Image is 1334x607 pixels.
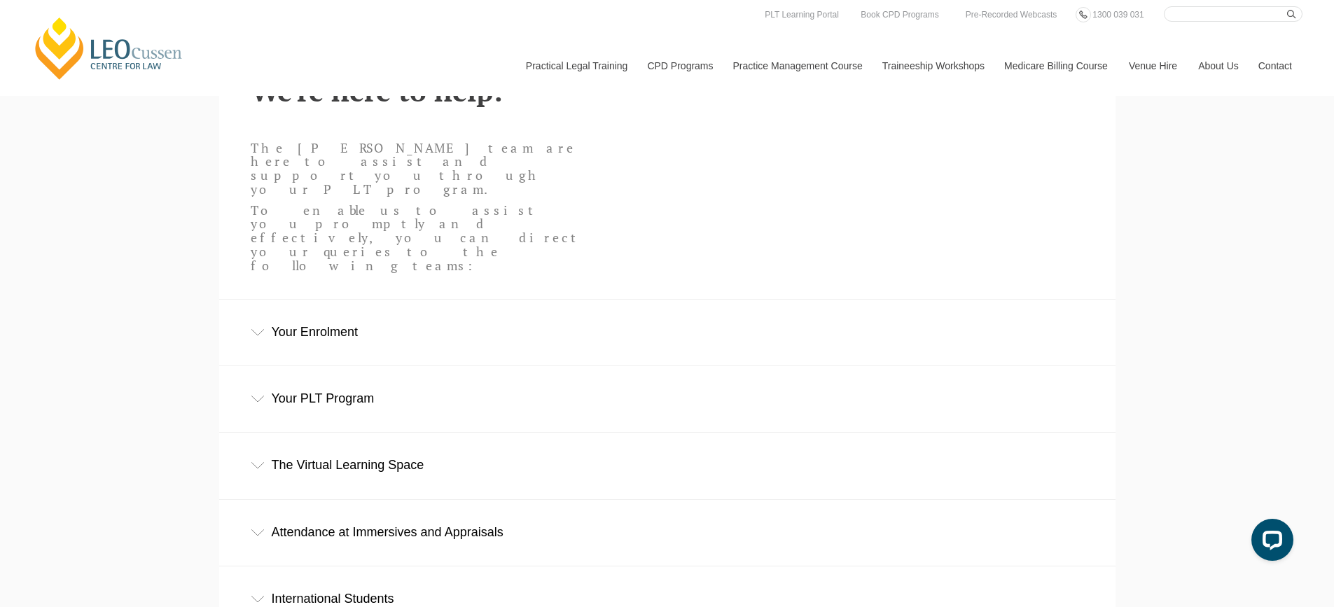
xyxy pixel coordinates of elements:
div: Attendance at Immersives and Appraisals [219,500,1116,565]
a: Traineeship Workshops [872,36,994,96]
a: PLT Learning Portal [761,7,842,22]
a: Venue Hire [1118,36,1188,96]
p: To enable us to assist you promptly and effectively, you can direct your queries to the following... [251,204,585,273]
a: Medicare Billing Course [994,36,1118,96]
p: The [PERSON_NAME] team are here to assist and support you through your PLT program. [251,141,585,197]
a: Pre-Recorded Webcasts [962,7,1061,22]
a: 1300 039 031 [1089,7,1147,22]
div: Your PLT Program [219,366,1116,431]
a: Practical Legal Training [515,36,637,96]
a: Contact [1248,36,1302,96]
a: About Us [1188,36,1248,96]
span: 1300 039 031 [1092,10,1144,20]
a: Book CPD Programs [857,7,942,22]
div: The Virtual Learning Space [219,433,1116,498]
iframe: LiveChat chat widget [1240,513,1299,572]
div: Your Enrolment [219,300,1116,365]
h2: We're here to help! [251,76,1084,106]
a: CPD Programs [637,36,722,96]
a: Practice Management Course [723,36,872,96]
a: [PERSON_NAME] Centre for Law [32,15,186,81]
